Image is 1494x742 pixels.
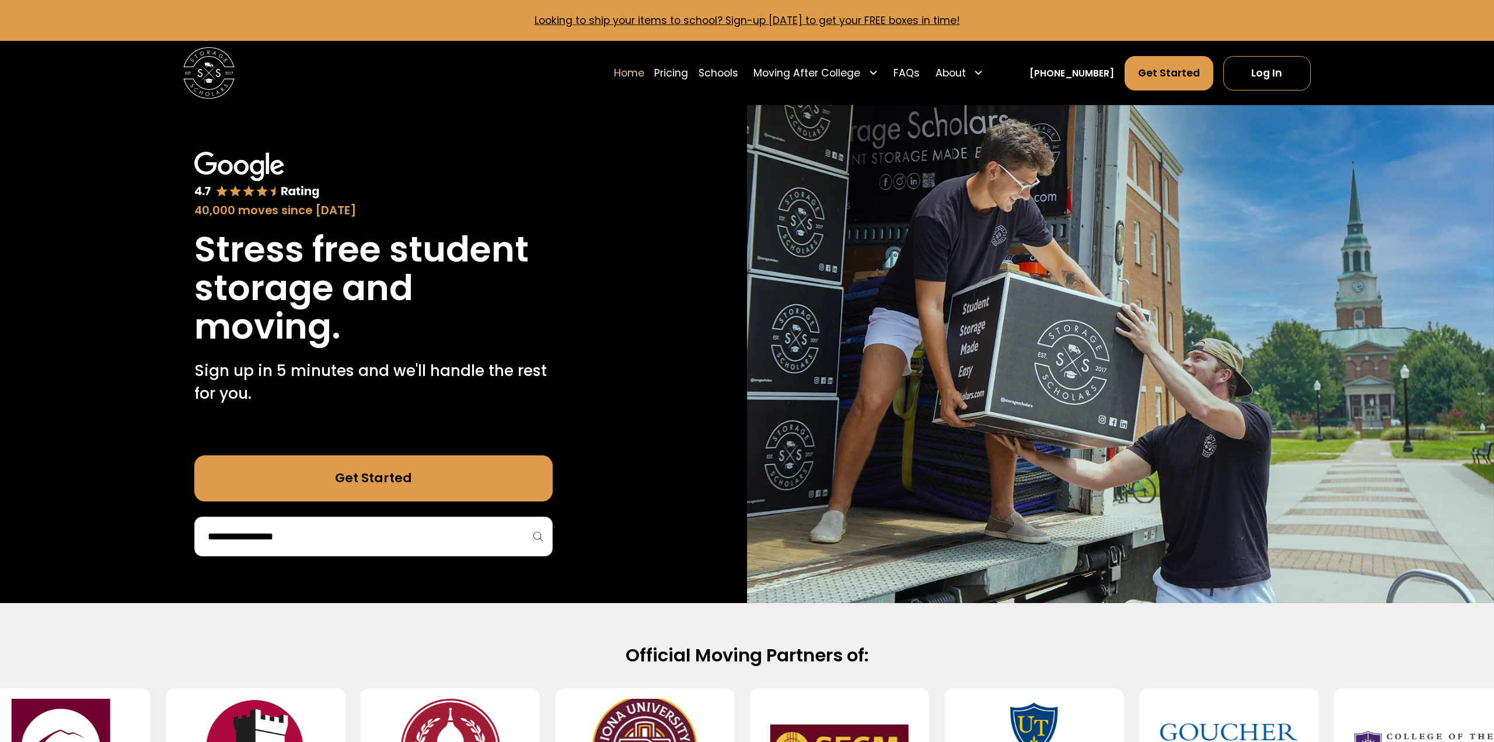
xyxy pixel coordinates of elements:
[749,55,884,90] div: Moving After College
[614,55,644,90] a: Home
[1029,67,1114,80] a: [PHONE_NUMBER]
[893,55,920,90] a: FAQs
[747,105,1494,603] img: Storage Scholars makes moving and storage easy.
[194,230,553,346] h1: Stress free student storage and moving.
[183,47,235,99] img: Storage Scholars main logo
[930,55,989,90] div: About
[194,152,320,200] img: Google 4.7 star rating
[1125,56,1213,90] a: Get Started
[936,65,966,81] div: About
[654,55,688,90] a: Pricing
[1223,56,1310,90] a: Log In
[535,13,960,27] a: Looking to ship your items to school? Sign-up [DATE] to get your FREE boxes in time!
[194,455,553,501] a: Get Started
[699,55,738,90] a: Schools
[194,359,553,405] p: Sign up in 5 minutes and we'll handle the rest for you.
[753,65,860,81] div: Moving After College
[337,644,1157,667] h2: Official Moving Partners of:
[194,202,553,220] div: 40,000 moves since [DATE]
